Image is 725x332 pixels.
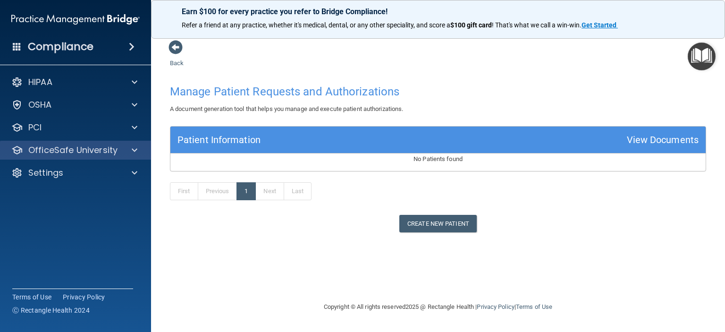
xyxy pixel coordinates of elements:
span: Refer a friend at any practice, whether it's medical, dental, or any other speciality, and score a [182,21,450,29]
a: Terms of Use [516,303,552,310]
a: Privacy Policy [477,303,514,310]
a: Settings [11,167,137,179]
img: PMB logo [11,10,140,29]
p: OSHA [28,99,52,111]
span: Ⓒ Rectangle Health 2024 [12,306,90,315]
p: OfficeSafe University [28,145,118,156]
span: A document generation tool that helps you manage and execute patient authorizations. [170,105,403,112]
p: HIPAA [28,77,52,88]
a: OSHA [11,99,137,111]
a: HIPAA [11,77,137,88]
h4: Manage Patient Requests and Authorizations [170,85,706,98]
a: 1 [236,182,256,200]
a: Terms of Use [12,292,51,302]
button: Open Resource Center [688,43,716,70]
strong: Get Started [582,21,616,29]
p: No Patients found [170,153,706,165]
h4: Compliance [28,40,93,53]
a: PCI [11,122,137,133]
span: ! That's what we call a win-win. [492,21,582,29]
button: Create New Patient [399,215,477,232]
div: View Documents [627,131,699,149]
div: Patient Information [177,131,261,149]
p: Earn $100 for every practice you refer to Bridge Compliance! [182,7,694,16]
a: Previous [198,182,237,200]
strong: $100 gift card [450,21,492,29]
p: PCI [28,122,42,133]
p: Settings [28,167,63,179]
div: Copyright © All rights reserved 2025 @ Rectangle Health | | [266,292,610,322]
a: Next [255,182,284,200]
a: OfficeSafe University [11,145,137,156]
a: Get Started [582,21,618,29]
a: Last [284,182,312,200]
a: First [170,182,198,200]
a: Privacy Policy [63,292,105,302]
a: Back [170,48,184,67]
